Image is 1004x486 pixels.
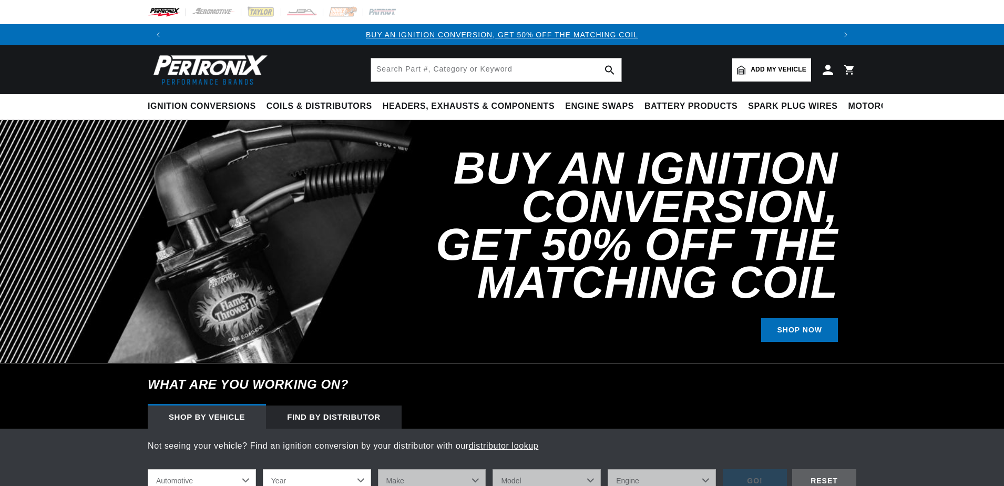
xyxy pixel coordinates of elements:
button: Translation missing: en.sections.announcements.next_announcement [835,24,856,45]
h2: Buy an Ignition Conversion, Get 50% off the Matching Coil [388,149,838,301]
p: Not seeing your vehicle? Find an ignition conversion by your distributor with our [148,439,856,453]
button: search button [598,58,621,82]
a: distributor lookup [469,441,539,450]
div: 1 of 3 [169,29,835,40]
summary: Ignition Conversions [148,94,261,119]
summary: Battery Products [639,94,743,119]
span: Battery Products [644,101,737,112]
img: Pertronix [148,52,269,88]
span: Engine Swaps [565,101,634,112]
summary: Headers, Exhausts & Components [377,94,560,119]
span: Headers, Exhausts & Components [383,101,555,112]
span: Add my vehicle [751,65,806,75]
div: Shop by vehicle [148,406,266,429]
summary: Coils & Distributors [261,94,377,119]
a: BUY AN IGNITION CONVERSION, GET 50% OFF THE MATCHING COIL [366,31,638,39]
a: SHOP NOW [761,318,838,342]
span: Coils & Distributors [267,101,372,112]
span: Motorcycle [848,101,911,112]
summary: Engine Swaps [560,94,639,119]
button: Translation missing: en.sections.announcements.previous_announcement [148,24,169,45]
span: Ignition Conversions [148,101,256,112]
input: Search Part #, Category or Keyword [371,58,621,82]
summary: Spark Plug Wires [743,94,843,119]
a: Add my vehicle [732,58,811,82]
summary: Motorcycle [843,94,916,119]
div: Announcement [169,29,835,40]
h6: What are you working on? [121,363,883,406]
slideshow-component: Translation missing: en.sections.announcements.announcement_bar [121,24,883,45]
div: Find by Distributor [266,406,402,429]
span: Spark Plug Wires [748,101,837,112]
